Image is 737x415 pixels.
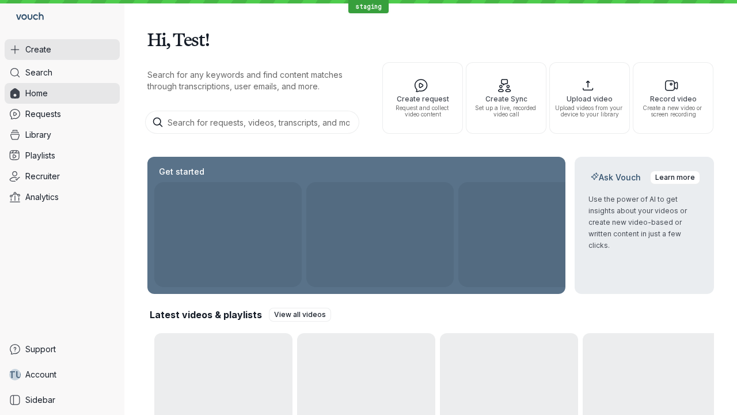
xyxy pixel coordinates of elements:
a: Home [5,83,120,104]
span: Request and collect video content [388,105,458,118]
span: Create request [388,95,458,103]
span: Playlists [25,150,55,161]
span: Upload videos from your device to your library [554,105,625,118]
span: Create a new video or screen recording [638,105,708,118]
span: Home [25,88,48,99]
span: Support [25,344,56,355]
span: View all videos [274,309,326,320]
span: T [9,369,16,380]
span: Upload video [554,95,625,103]
a: TUAccount [5,364,120,385]
a: Support [5,339,120,360]
span: Recruiter [25,171,60,182]
span: U [16,369,22,380]
button: Create [5,39,120,60]
a: Sidebar [5,390,120,410]
a: Library [5,124,120,145]
p: Use the power of AI to get insights about your videos or create new video-based or written conten... [588,194,700,251]
span: Set up a live, recorded video call [471,105,541,118]
p: Search for any keywords and find content matches through transcriptions, user emails, and more. [147,69,362,92]
button: Create SyncSet up a live, recorded video call [466,62,546,134]
span: Search [25,67,52,78]
span: Learn more [655,172,695,183]
a: Go to homepage [5,5,48,30]
span: Record video [638,95,708,103]
span: Create Sync [471,95,541,103]
a: View all videos [269,308,331,322]
button: Record videoCreate a new video or screen recording [633,62,713,134]
span: Requests [25,108,61,120]
a: Analytics [5,187,120,207]
button: Upload videoUpload videos from your device to your library [549,62,630,134]
span: Create [25,44,51,55]
h2: Latest videos & playlists [150,308,262,321]
a: Playlists [5,145,120,166]
h1: Hi, Test! [147,23,714,55]
a: Learn more [650,171,700,184]
span: Analytics [25,191,59,203]
span: Account [25,369,56,380]
span: Library [25,129,51,141]
a: Recruiter [5,166,120,187]
h2: Get started [157,166,207,178]
a: Search [5,62,120,83]
input: Search for requests, videos, transcripts, and more... [145,111,359,134]
button: Create requestRequest and collect video content [382,62,463,134]
a: Requests [5,104,120,124]
span: Sidebar [25,394,55,406]
h2: Ask Vouch [588,172,643,183]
